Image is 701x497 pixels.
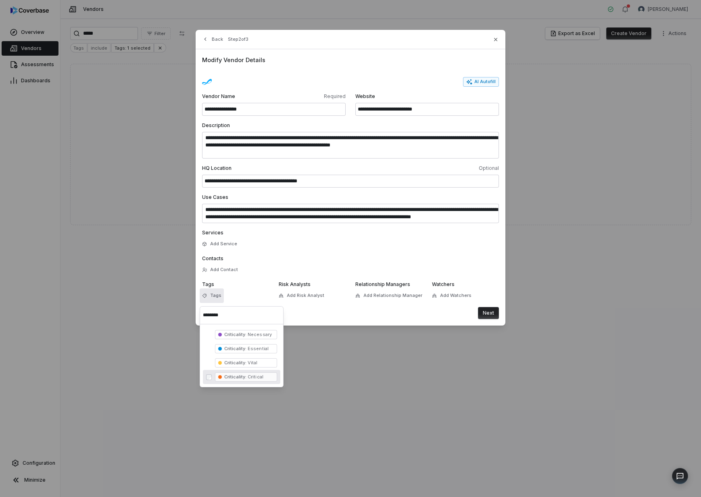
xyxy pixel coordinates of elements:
div: Suggestions [200,324,284,387]
button: AI Autofill [463,77,499,87]
span: Optional [352,165,499,171]
span: Critical [246,374,263,380]
span: Required [275,93,346,100]
button: Next [478,307,499,319]
span: Use Cases [202,194,228,200]
span: Relationship Managers [355,281,410,287]
span: Necessary [246,332,271,337]
button: Add Service [200,237,240,251]
span: Criticality : [224,346,246,351]
button: Add Watchers [430,288,474,303]
span: Vital [246,360,257,365]
span: Description [202,122,230,128]
span: Essential [246,346,268,351]
span: Watchers [432,281,455,287]
span: Tags [202,281,214,287]
span: Website [355,93,499,100]
span: Add Relationship Manager [363,292,422,299]
span: Modify Vendor Details [202,56,499,64]
span: Services [202,230,223,236]
span: HQ Location [202,165,349,171]
span: Criticality : [224,332,246,337]
span: Vendor Name [202,93,272,100]
button: Back [200,32,225,46]
span: Criticality : [224,374,246,380]
button: Add Contact [200,263,240,277]
span: Add Risk Analyst [287,292,324,299]
span: Risk Analysts [279,281,311,287]
span: Contacts [202,255,223,261]
span: Step 2 of 3 [228,36,248,42]
span: Tags [210,292,221,299]
span: Criticality : [224,360,246,365]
